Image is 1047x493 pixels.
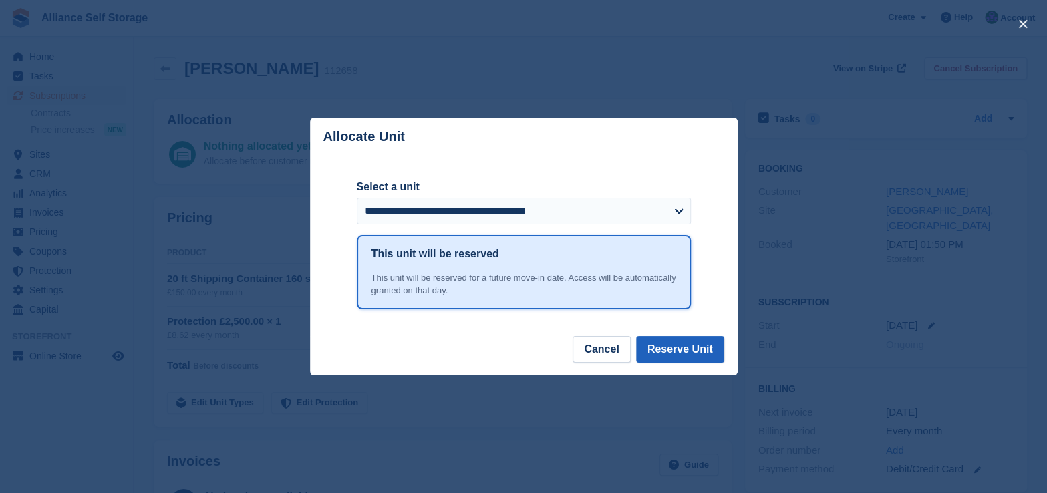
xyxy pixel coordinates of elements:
p: Allocate Unit [323,129,405,144]
button: Reserve Unit [636,336,724,363]
div: This unit will be reserved for a future move-in date. Access will be automatically granted on tha... [371,271,676,297]
button: Cancel [573,336,630,363]
button: close [1012,13,1034,35]
h1: This unit will be reserved [371,246,499,262]
label: Select a unit [357,179,691,195]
